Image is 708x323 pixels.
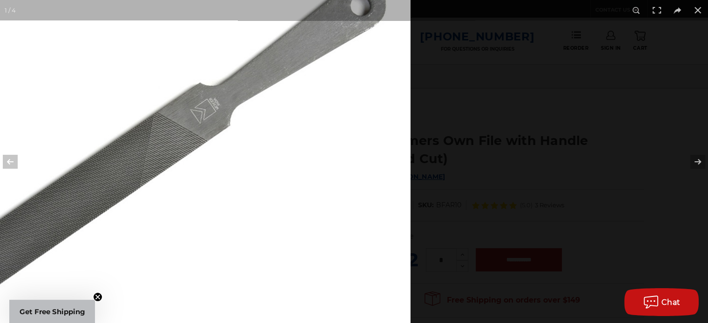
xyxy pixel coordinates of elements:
span: Get Free Shipping [20,307,85,316]
button: Chat [624,288,699,316]
button: Close teaser [93,292,102,302]
span: Chat [661,298,681,307]
button: Next (arrow right) [675,138,708,185]
div: Get Free ShippingClose teaser [9,300,95,323]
